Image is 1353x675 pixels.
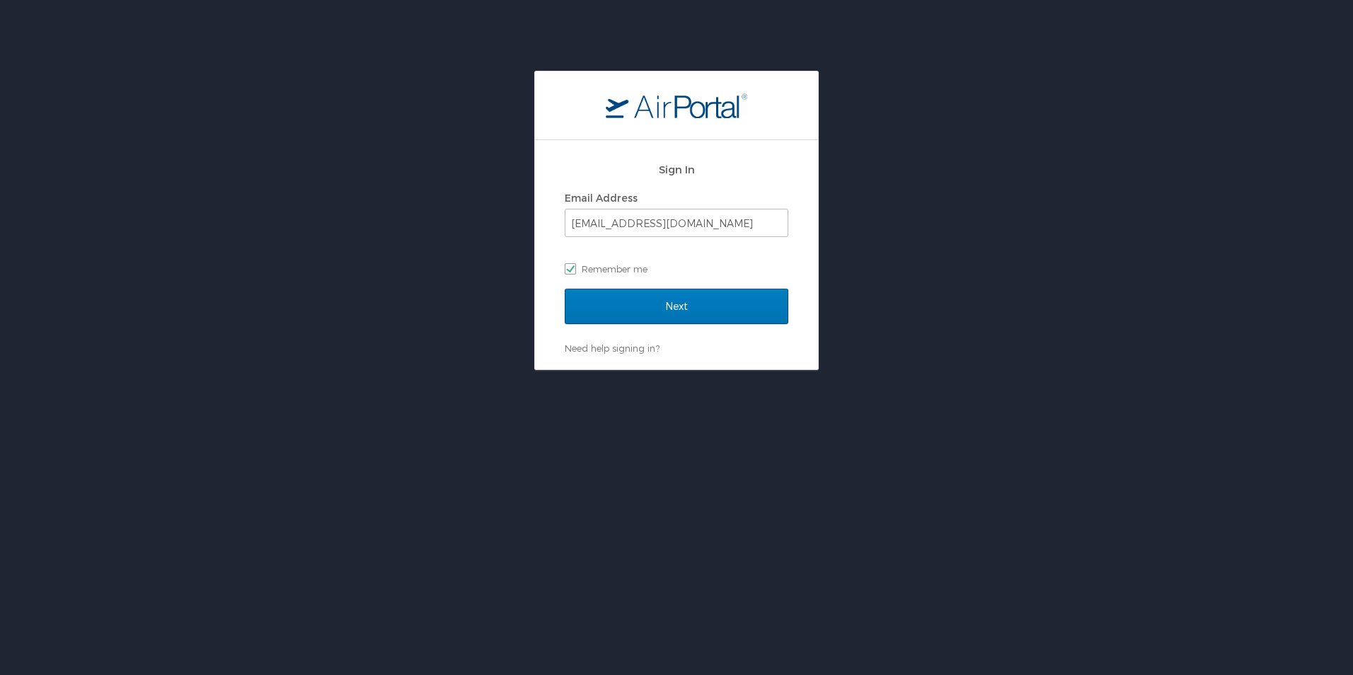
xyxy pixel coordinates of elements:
input: Next [565,289,788,324]
label: Email Address [565,192,638,204]
a: Need help signing in? [565,342,660,354]
label: Remember me [565,258,788,279]
img: logo [606,93,747,118]
h2: Sign In [565,161,788,178]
